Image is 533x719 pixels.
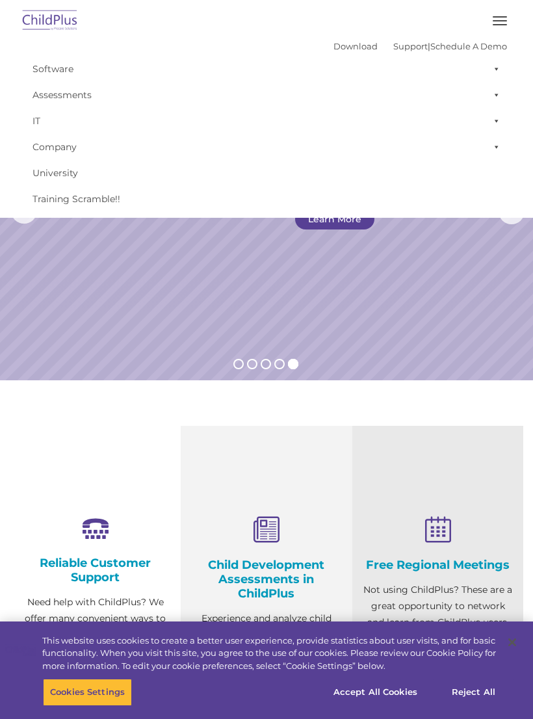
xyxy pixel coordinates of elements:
[26,108,507,134] a: IT
[295,209,374,229] a: Learn More
[393,41,428,51] a: Support
[326,679,424,706] button: Accept All Cookies
[42,634,496,673] div: This website uses cookies to create a better user experience, provide statistics about user visit...
[433,679,514,706] button: Reject All
[26,160,507,186] a: University
[362,582,513,663] p: Not using ChildPlus? These are a great opportunity to network and learn from ChildPlus users. Fin...
[19,556,171,584] h4: Reliable Customer Support
[19,6,81,36] img: ChildPlus by Procare Solutions
[333,41,378,51] a: Download
[26,134,507,160] a: Company
[333,41,507,51] font: |
[190,610,342,708] p: Experience and analyze child assessments and Head Start data management in one system with zero c...
[19,594,171,708] p: Need help with ChildPlus? We offer many convenient ways to contact our amazing Customer Support r...
[26,56,507,82] a: Software
[498,628,526,657] button: Close
[430,41,507,51] a: Schedule A Demo
[190,558,342,601] h4: Child Development Assessments in ChildPlus
[26,186,507,212] a: Training Scramble!!
[43,679,132,706] button: Cookies Settings
[362,558,513,572] h4: Free Regional Meetings
[26,82,507,108] a: Assessments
